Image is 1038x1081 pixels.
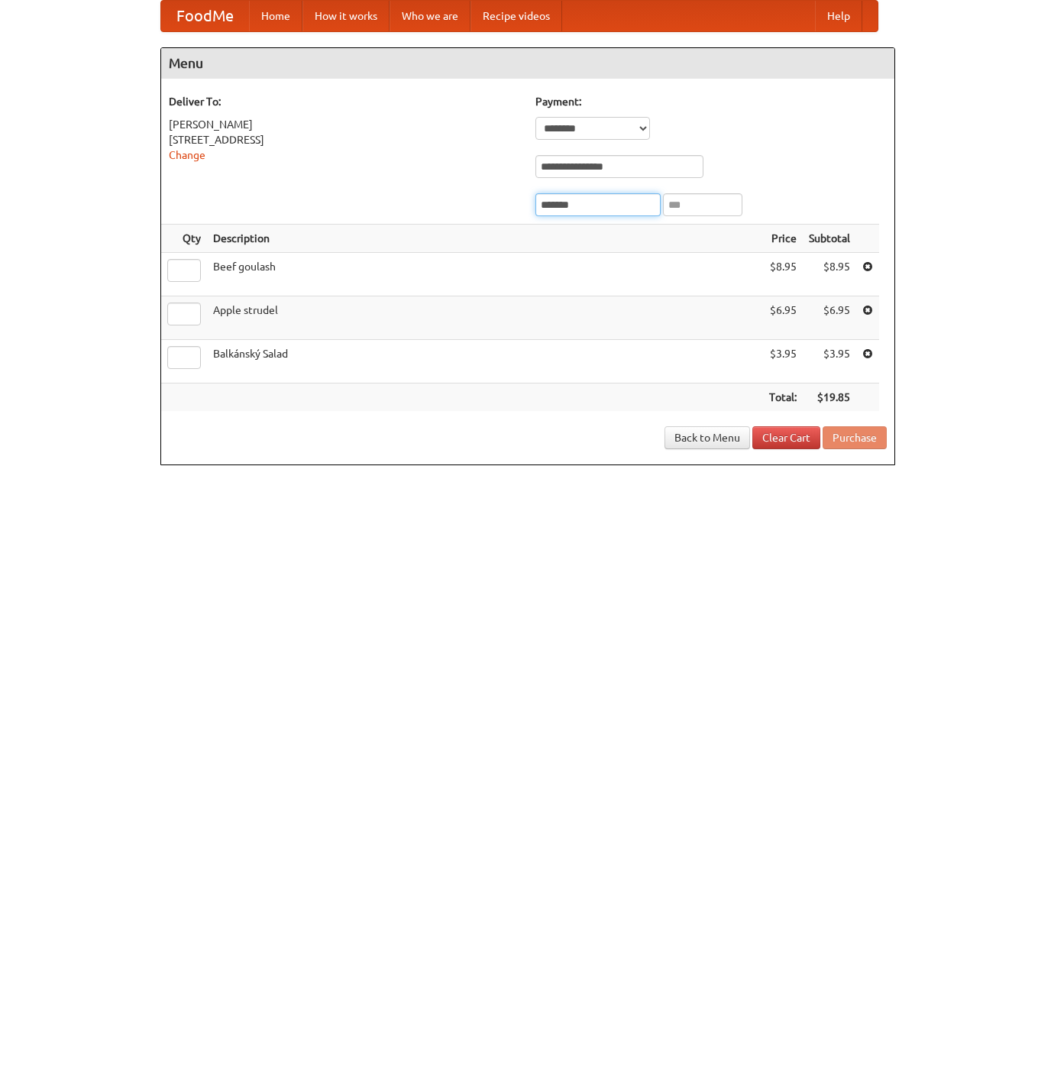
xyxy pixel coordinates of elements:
[815,1,862,31] a: Help
[535,94,887,109] h5: Payment:
[823,426,887,449] button: Purchase
[803,384,856,412] th: $19.85
[161,48,894,79] h4: Menu
[161,1,249,31] a: FoodMe
[803,296,856,340] td: $6.95
[249,1,302,31] a: Home
[169,94,520,109] h5: Deliver To:
[763,253,803,296] td: $8.95
[763,384,803,412] th: Total:
[302,1,390,31] a: How it works
[390,1,470,31] a: Who we are
[470,1,562,31] a: Recipe videos
[763,340,803,384] td: $3.95
[752,426,820,449] a: Clear Cart
[207,340,763,384] td: Balkánský Salad
[207,225,763,253] th: Description
[763,296,803,340] td: $6.95
[803,253,856,296] td: $8.95
[803,340,856,384] td: $3.95
[161,225,207,253] th: Qty
[169,149,205,161] a: Change
[665,426,750,449] a: Back to Menu
[763,225,803,253] th: Price
[207,296,763,340] td: Apple strudel
[169,117,520,132] div: [PERSON_NAME]
[169,132,520,147] div: [STREET_ADDRESS]
[803,225,856,253] th: Subtotal
[207,253,763,296] td: Beef goulash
